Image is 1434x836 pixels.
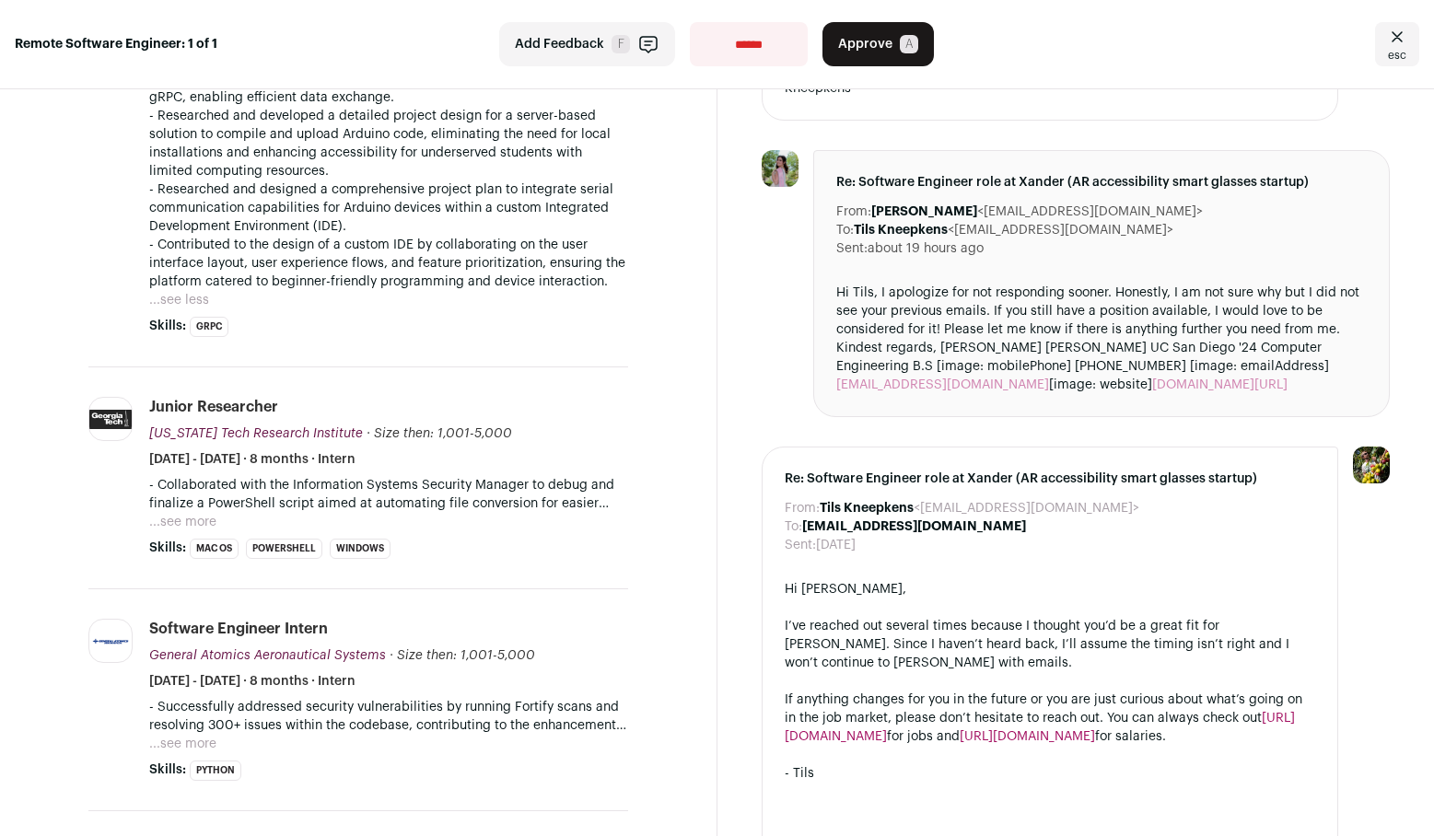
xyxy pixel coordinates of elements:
[854,224,948,237] b: Tils Kneepkens
[836,221,854,239] dt: To:
[612,35,630,53] span: F
[499,22,675,66] button: Add Feedback F
[871,203,1203,221] dd: <[EMAIL_ADDRESS][DOMAIN_NAME]>
[149,291,209,309] button: ...see less
[367,427,512,440] span: · Size then: 1,001-5,000
[816,536,856,554] dd: [DATE]
[149,317,186,335] span: Skills:
[836,284,1368,394] div: Hi Tils, I apologize for not responding sooner. Honestly, I am not sure why but I did not see you...
[149,107,628,180] p: - Researched and developed a detailed project design for a server-based solution to compile and u...
[515,35,604,53] span: Add Feedback
[1375,22,1419,66] a: Close
[149,761,186,779] span: Skills:
[836,173,1368,192] span: Re: Software Engineer role at Xander (AR accessibility smart glasses startup)
[785,580,1316,598] div: Hi [PERSON_NAME],
[246,539,322,559] li: PowerShell
[785,470,1316,488] span: Re: Software Engineer role at Xander (AR accessibility smart glasses startup)
[762,150,799,187] img: 9e35eed2813ae8571d387a1f03231922dd3aefbc649af5a84c95431972441bc8.jpg
[149,450,356,469] span: [DATE] - [DATE] · 8 months · Intern
[854,221,1173,239] dd: <[EMAIL_ADDRESS][DOMAIN_NAME]>
[190,761,241,781] li: Python
[820,502,914,515] b: Tils Kneepkens
[785,517,802,536] dt: To:
[785,764,1316,783] div: - Tils
[822,22,934,66] button: Approve A
[900,35,918,53] span: A
[149,698,628,735] p: - Successfully addressed security vulnerabilities by running Fortify scans and resolving 300+ iss...
[149,180,628,236] p: - Researched and designed a comprehensive project plan to integrate serial communication capabili...
[190,317,228,337] li: gRPC
[785,499,820,517] dt: From:
[836,239,868,258] dt: Sent:
[1388,48,1406,63] span: esc
[149,619,328,639] div: Software Engineer Intern
[960,730,1095,743] a: [URL][DOMAIN_NAME]
[868,239,984,258] dd: about 19 hours ago
[836,378,1049,391] a: [EMAIL_ADDRESS][DOMAIN_NAME]
[871,205,977,218] b: [PERSON_NAME]
[330,539,391,559] li: Windows
[190,539,239,559] li: Mac OS
[1152,378,1288,391] a: [DOMAIN_NAME][URL]
[149,649,386,662] span: General Atomics Aeronautical Systems
[149,513,216,531] button: ...see more
[149,539,186,557] span: Skills:
[390,649,535,662] span: · Size then: 1,001-5,000
[785,617,1316,672] div: I’ve reached out several times because I thought you’d be a great fit for [PERSON_NAME]. Since I ...
[89,410,132,428] img: 5ea8e2af2f54cee34a71dcb84cbeb00769922e6e81807022b602cdc57c79b4e0
[820,499,1139,517] dd: <[EMAIL_ADDRESS][DOMAIN_NAME]>
[1353,447,1390,483] img: 6689865-medium_jpg
[89,637,132,645] img: 0a49444c0572b157b9a5cf098ed2ac2d0126c35499bb0d6f289509705dc8b8df.jpg
[785,691,1316,746] div: If anything changes for you in the future or you are just curious about what’s going on in the jo...
[15,35,217,53] strong: Remote Software Engineer: 1 of 1
[149,672,356,691] span: [DATE] - [DATE] · 8 months · Intern
[149,397,278,417] div: Junior Researcher
[836,203,871,221] dt: From:
[149,735,216,753] button: ...see more
[149,236,628,291] p: - Contributed to the design of a custom IDE by collaborating on the user interface layout, user e...
[785,536,816,554] dt: Sent:
[149,427,363,440] span: [US_STATE] Tech Research Institute
[802,520,1026,533] b: [EMAIL_ADDRESS][DOMAIN_NAME]
[149,476,628,513] p: - Collaborated with the Information Systems Security Manager to debug and finalize a PowerShell s...
[838,35,892,53] span: Approve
